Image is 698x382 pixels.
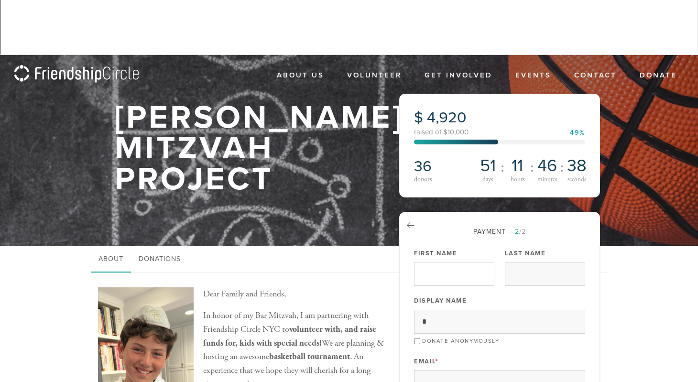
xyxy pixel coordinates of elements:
[537,176,557,183] span: minutes
[203,324,376,349] b: volunteer with, and raise funds for, kids with special needs!
[422,338,499,344] label: Donate Anonymously
[414,249,457,258] label: First Name
[482,176,493,183] span: days
[14,65,139,84] img: logo_fc.png
[537,157,557,175] span: 46
[501,160,504,175] span: :
[414,227,585,237] div: Payment
[567,176,586,183] span: seconds
[340,66,409,85] a: Volunteer
[512,157,523,175] span: 11
[414,129,585,136] div: raised of $10,000
[131,246,188,273] a: Donations
[414,296,467,305] label: Display Name
[515,228,519,236] span: 2
[570,130,585,136] div: 49%
[560,160,564,175] span: :
[633,66,684,85] a: Donate
[567,157,587,175] span: 38
[270,66,331,85] a: About Us
[115,102,404,195] h1: [PERSON_NAME] Mitzvah Project
[417,66,500,85] a: Get Involved
[414,176,473,183] div: donors
[505,249,546,258] label: Last Name
[508,66,558,85] a: Events
[427,109,467,127] span: 4,920
[269,351,350,362] b: basketball tournament
[480,157,496,175] span: 51
[91,246,131,273] a: About
[98,287,385,301] p: Dear Family and Friends,
[414,157,473,175] h2: 36
[414,109,423,127] span: $
[414,357,438,366] label: Email
[567,66,624,85] a: Contact
[530,160,534,175] span: :
[511,176,524,183] span: hours
[509,228,526,236] span: /2
[436,358,439,365] span: This field is required.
